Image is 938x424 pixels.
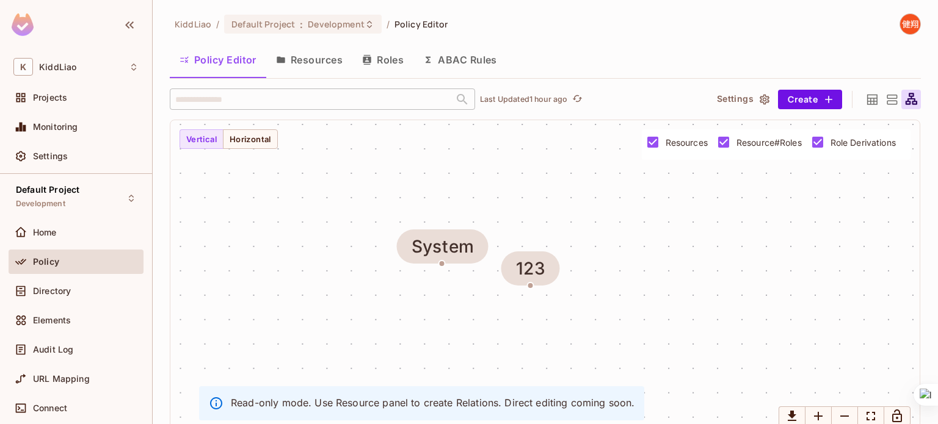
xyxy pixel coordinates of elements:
[736,137,802,148] span: Resource#Roles
[39,62,76,72] span: Workspace: KiddLiao
[394,18,448,30] span: Policy Editor
[413,45,507,75] button: ABAC Rules
[387,18,390,30] li: /
[831,137,896,148] span: Role Derivations
[33,228,57,237] span: Home
[231,396,634,409] p: Read-only mode. Use Resource panel to create Relations. Direct editing coming soon.
[516,259,546,278] div: 123
[412,237,474,256] div: System
[175,18,211,30] span: the active workspace
[778,90,842,109] button: Create
[33,151,68,161] span: Settings
[180,129,224,149] button: Vertical
[308,18,364,30] span: Development
[570,92,584,107] button: refresh
[16,199,65,209] span: Development
[33,122,78,132] span: Monitoring
[33,315,71,325] span: Elements
[352,45,413,75] button: Roles
[567,92,584,107] span: Click to refresh data
[900,14,920,34] img: 廖健翔
[13,58,33,76] span: K
[666,137,708,148] span: Resources
[170,45,266,75] button: Policy Editor
[33,286,71,296] span: Directory
[216,18,219,30] li: /
[572,93,583,106] span: refresh
[33,257,59,267] span: Policy
[712,90,773,109] button: Settings
[33,374,90,384] span: URL Mapping
[266,45,352,75] button: Resources
[33,403,67,413] span: Connect
[299,20,304,29] span: :
[223,129,278,149] button: Horizontal
[16,185,79,195] span: Default Project
[501,251,561,286] span: 123
[397,229,489,264] span: System
[33,93,67,102] span: Projects
[231,18,295,30] span: Default Project
[480,95,567,104] p: Last Updated 1 hour ago
[12,13,34,36] img: SReyMgAAAABJRU5ErkJggg==
[33,345,73,354] span: Audit Log
[180,129,278,149] div: Small button group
